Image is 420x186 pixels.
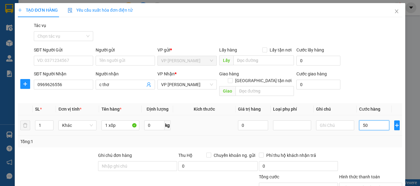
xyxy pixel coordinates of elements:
span: SL [35,107,40,112]
label: Cước lấy hàng [296,47,324,52]
input: Dọc đường [236,86,294,96]
span: Yêu cầu xuất hóa đơn điện tử [68,8,133,13]
span: TẠO ĐƠN HÀNG [18,8,58,13]
span: close [394,9,399,14]
th: Loại phụ phí [271,103,314,115]
div: SĐT Người Nhận [34,70,93,77]
label: Tác vụ [34,23,46,28]
span: plus [21,82,30,86]
input: 0 [238,120,268,130]
th: Ghi chú [314,103,357,115]
span: Đơn vị tính [58,107,81,112]
input: Ghi chú đơn hàng [98,161,177,171]
div: VP gửi [157,47,217,53]
input: Cước giao hàng [296,80,340,89]
span: Kích thước [194,107,215,112]
span: Tên hàng [101,107,121,112]
span: VP Nhận [157,71,175,76]
div: SĐT Người Gửi [34,47,93,53]
button: plus [394,120,400,130]
input: Ghi Chú [316,120,354,130]
span: Cước hàng [359,107,380,112]
span: Lấy hàng [219,47,237,52]
button: plus [20,79,30,89]
span: Lấy tận nơi [267,47,294,53]
span: VP Hà Tĩnh [161,80,213,89]
span: Giao [219,86,236,96]
input: VD: Bàn, Ghế [101,120,140,130]
label: Ghi chú đơn hàng [98,153,132,158]
span: plus [394,123,399,128]
button: delete [20,120,30,130]
span: Giao hàng [219,71,239,76]
div: Tổng: 1 [20,138,163,145]
span: Thu Hộ [178,153,192,158]
label: Cước giao hàng [296,71,327,76]
span: kg [164,120,171,130]
span: plus [18,8,22,12]
span: Chuyển khoản ng. gửi [211,152,258,159]
span: [GEOGRAPHIC_DATA] tận nơi [233,77,294,84]
span: Định lượng [147,107,168,112]
button: Close [388,3,405,20]
input: Cước lấy hàng [296,56,340,66]
span: Tổng cước [259,174,279,179]
img: icon [68,8,73,13]
span: VP Ngọc Hồi [161,56,213,65]
label: Hình thức thanh toán [339,174,380,179]
span: Phí thu hộ khách nhận trả [264,152,319,159]
input: Dọc đường [233,55,294,65]
div: Người gửi [96,47,155,53]
span: Khác [62,121,93,130]
span: Giá trị hàng [238,107,261,112]
span: Lấy [219,55,233,65]
div: Người nhận [96,70,155,77]
span: user-add [146,82,151,87]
